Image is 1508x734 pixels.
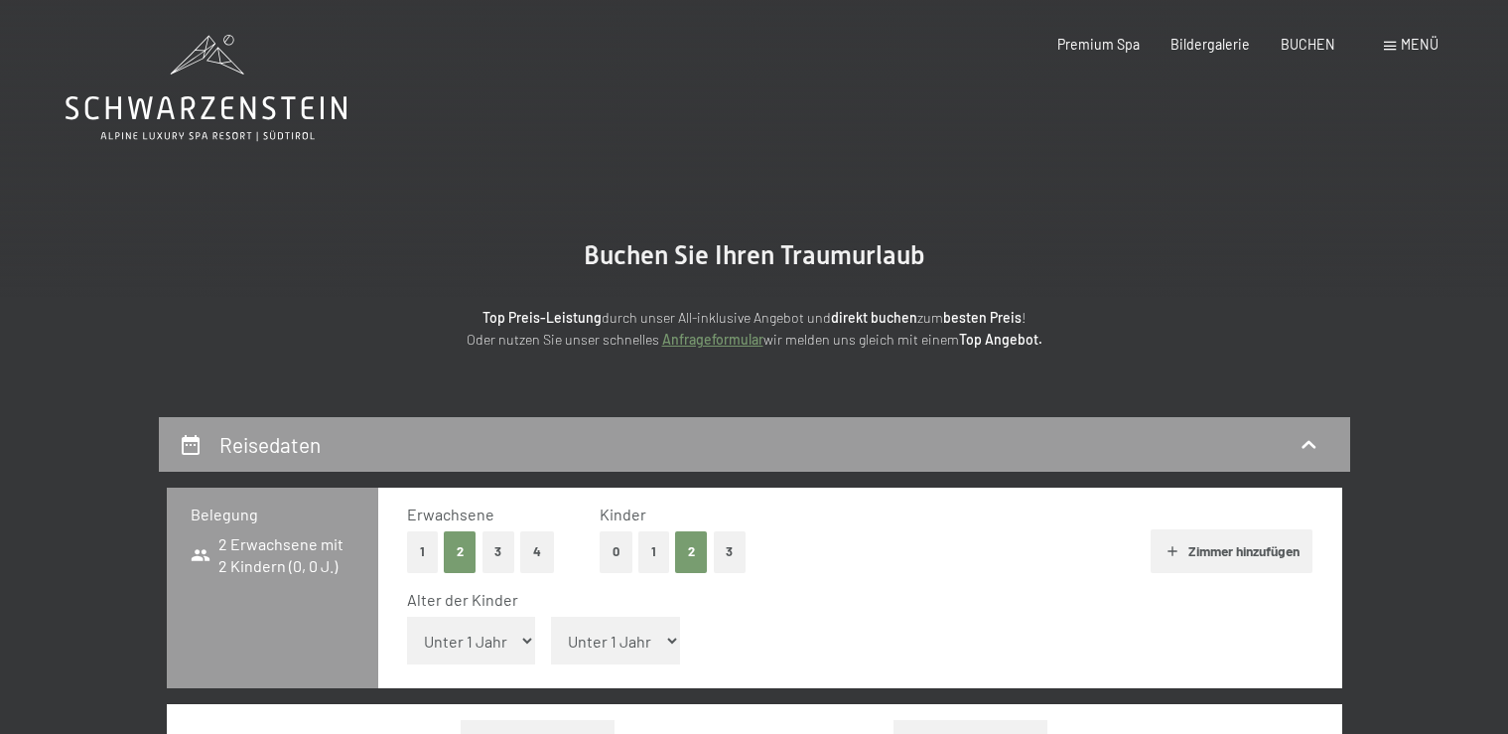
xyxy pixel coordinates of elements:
[943,309,1022,326] strong: besten Preis
[407,589,1298,611] div: Alter der Kinder
[407,531,438,572] button: 1
[1057,36,1140,53] a: Premium Spa
[831,309,917,326] strong: direkt buchen
[675,531,708,572] button: 2
[219,432,321,457] h2: Reisedaten
[662,331,763,348] a: Anfrageformular
[407,505,494,523] span: Erwachsene
[1151,529,1312,573] button: Zimmer hinzufügen
[191,533,354,578] span: 2 Erwachsene mit 2 Kindern (0, 0 J.)
[714,531,747,572] button: 3
[1281,36,1335,53] a: BUCHEN
[600,505,646,523] span: Kinder
[1401,36,1439,53] span: Menü
[318,307,1191,352] p: durch unser All-inklusive Angebot und zum ! Oder nutzen Sie unser schnelles wir melden uns gleich...
[482,531,515,572] button: 3
[959,331,1042,348] strong: Top Angebot.
[191,504,354,525] h3: Belegung
[482,309,602,326] strong: Top Preis-Leistung
[520,531,554,572] button: 4
[638,531,669,572] button: 1
[444,531,477,572] button: 2
[584,240,925,270] span: Buchen Sie Ihren Traumurlaub
[600,531,632,572] button: 0
[1170,36,1250,53] a: Bildergalerie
